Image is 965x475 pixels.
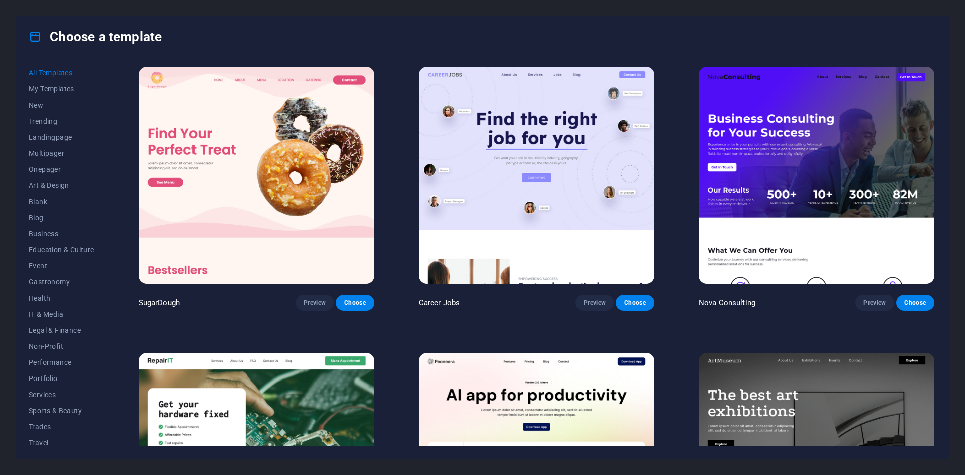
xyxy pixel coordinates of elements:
span: Trades [29,423,94,431]
button: Onepager [29,161,94,177]
button: Art & Design [29,177,94,194]
img: Nova Consulting [699,67,934,284]
span: Blog [29,214,94,222]
span: Gastronomy [29,278,94,286]
button: Performance [29,354,94,370]
span: IT & Media [29,310,94,318]
span: Travel [29,439,94,447]
button: Gastronomy [29,274,94,290]
span: Education & Culture [29,246,94,254]
button: Choose [896,295,934,311]
span: Non-Profit [29,342,94,350]
span: Event [29,262,94,270]
span: Services [29,391,94,399]
button: Trades [29,419,94,435]
span: New [29,101,94,109]
button: Multipager [29,145,94,161]
span: Art & Design [29,181,94,189]
button: Health [29,290,94,306]
span: Preview [584,299,606,307]
button: Blog [29,210,94,226]
button: Sports & Beauty [29,403,94,419]
span: Preview [863,299,886,307]
button: Legal & Finance [29,322,94,338]
img: Career Jobs [419,67,654,284]
button: New [29,97,94,113]
p: Career Jobs [419,298,460,308]
button: Travel [29,435,94,451]
button: Preview [575,295,614,311]
span: Choose [344,299,366,307]
button: Blank [29,194,94,210]
button: Landingpage [29,129,94,145]
span: Blank [29,198,94,206]
button: Event [29,258,94,274]
span: Sports & Beauty [29,407,94,415]
span: My Templates [29,85,94,93]
button: IT & Media [29,306,94,322]
img: SugarDough [139,67,374,284]
span: Legal & Finance [29,326,94,334]
button: Preview [855,295,894,311]
span: Landingpage [29,133,94,141]
button: Business [29,226,94,242]
button: Preview [296,295,334,311]
span: Preview [304,299,326,307]
span: Onepager [29,165,94,173]
span: Multipager [29,149,94,157]
button: Non-Profit [29,338,94,354]
button: My Templates [29,81,94,97]
p: Nova Consulting [699,298,755,308]
button: All Templates [29,65,94,81]
span: Choose [624,299,646,307]
button: Choose [336,295,374,311]
button: Education & Culture [29,242,94,258]
h4: Choose a template [29,29,162,45]
span: Portfolio [29,374,94,383]
span: Performance [29,358,94,366]
button: Choose [616,295,654,311]
p: SugarDough [139,298,180,308]
span: Health [29,294,94,302]
button: Trending [29,113,94,129]
button: Portfolio [29,370,94,387]
span: Trending [29,117,94,125]
button: Services [29,387,94,403]
span: Choose [904,299,926,307]
span: All Templates [29,69,94,77]
span: Business [29,230,94,238]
